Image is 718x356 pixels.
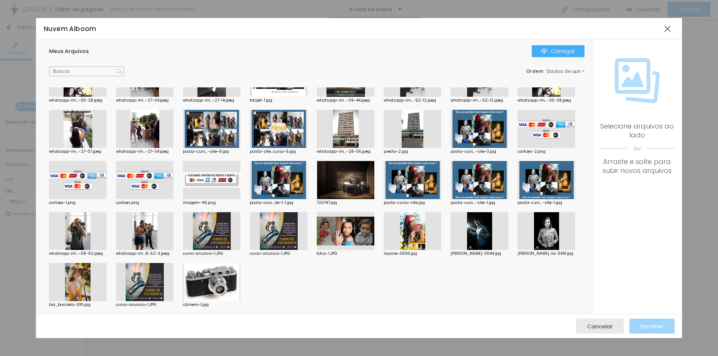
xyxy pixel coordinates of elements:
button: ÍconeCarregar [532,45,584,57]
font: ou [633,145,641,152]
font: curso-anuncio-1.JPG [183,251,223,256]
font: whatsapp-im...-27-07.jpeg [49,149,101,154]
font: curso-anuncio-1.JPG [116,302,156,307]
font: Nuvem Alboom [44,24,96,33]
font: Cancelar [587,322,613,330]
font: 720747.jpg [317,200,337,205]
font: predio-2.jpg [384,149,408,154]
font: whatsapp-im...-27-04.jpeg [116,149,169,154]
font: whatsapp-im...-08-52.jpeg [49,251,103,256]
img: Ícone [541,48,547,54]
font: bia_barciela-0311.jpg [49,302,90,307]
font: Escolher [641,322,663,330]
font: cartoes-2.png [518,149,546,154]
input: Buscar [49,66,124,76]
font: cartoes-1.png [49,200,76,205]
img: Ícone [117,69,122,74]
font: whatsapp-im...-27-14.jpeg [183,97,234,103]
font: whatsapp-im...-52-12.jpeg [384,97,436,103]
button: Cancelar [576,319,624,334]
font: Meus Arquivos [49,47,89,55]
font: whatsapp-im...-27-04.jpeg [116,97,169,103]
font: imagem-95.png [183,200,216,205]
font: fotos-1.JPG [317,251,337,256]
font: câmera-1.jpg [183,302,209,307]
font: fotojet-1.jpg [250,97,272,103]
font: Selecione arquivos ao lado [600,121,674,140]
font: whatsapp-im...-09-44.jpeg [317,97,370,103]
font: pasta-curs...-site-6.jpg [183,149,229,154]
font: whatsapp-im...-30-28.jpeg [49,97,102,103]
font: cartoes.png [116,200,139,205]
font: whatsapp-im...-52-12.jpeg [451,97,503,103]
button: Escolher [629,319,675,334]
font: Dados de upload [547,68,590,74]
font: pasta-curso-site.jpg [384,200,425,205]
font: : [543,68,545,74]
font: pasta-curs...-site-3.jpg [451,149,496,154]
img: Ícone [615,58,660,103]
font: Carregar [551,47,575,55]
font: pasta-curs...-site-1.jpg [451,200,495,205]
font: pasta-site...curso-5.jpg [250,149,296,154]
font: [PERSON_NAME]-0044.jpg [451,251,501,256]
font: rayane-0593.jpg [384,251,417,256]
font: Arraste e solte para subir novos arquivos [602,157,672,175]
font: pasta-curs...ite-1-1.jpg [250,200,293,205]
font: whatsapp-im...-30-28.jpeg [518,97,571,103]
font: pasta-curs...-site-1.jpg [518,200,562,205]
font: [PERSON_NAME]...ta-0491.jpg [518,251,573,256]
font: whatsapp-im...-28-06.jpeg [317,149,371,154]
font: Ordem [526,68,544,74]
font: whatsapp-im...8-52-3.jpeg [116,251,169,256]
font: curso-anuncio-1.JPG [250,251,290,256]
